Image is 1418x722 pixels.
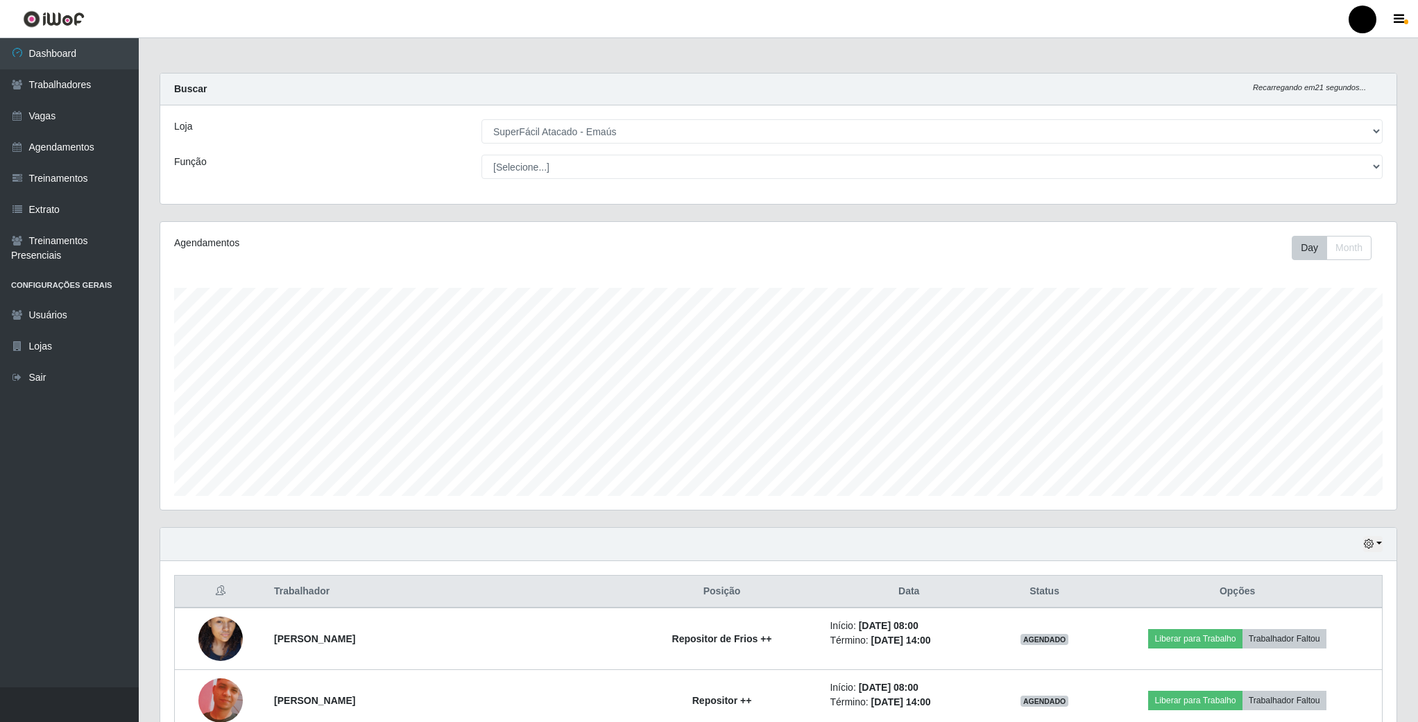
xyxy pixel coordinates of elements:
[830,619,988,633] li: Início:
[1242,629,1326,648] button: Trabalhador Faltou
[1020,696,1069,707] span: AGENDADO
[1148,629,1242,648] button: Liberar para Trabalho
[1093,576,1382,608] th: Opções
[1242,691,1326,710] button: Trabalhador Faltou
[622,576,822,608] th: Posição
[274,633,355,644] strong: [PERSON_NAME]
[1326,236,1372,260] button: Month
[174,155,207,169] label: Função
[859,620,919,631] time: [DATE] 08:00
[692,695,752,706] strong: Repositor ++
[266,576,622,608] th: Trabalhador
[1253,83,1366,92] i: Recarregando em 21 segundos...
[174,83,207,94] strong: Buscar
[198,599,243,678] img: 1732630854810.jpeg
[1020,634,1069,645] span: AGENDADO
[996,576,1093,608] th: Status
[821,576,996,608] th: Data
[1292,236,1327,260] button: Day
[830,695,988,710] li: Término:
[274,695,355,706] strong: [PERSON_NAME]
[871,696,931,707] time: [DATE] 14:00
[1292,236,1383,260] div: Toolbar with button groups
[174,236,665,250] div: Agendamentos
[871,635,931,646] time: [DATE] 14:00
[174,119,192,134] label: Loja
[1292,236,1372,260] div: First group
[672,633,772,644] strong: Repositor de Frios ++
[1148,691,1242,710] button: Liberar para Trabalho
[23,10,85,28] img: CoreUI Logo
[830,633,988,648] li: Término:
[830,680,988,695] li: Início:
[859,682,919,693] time: [DATE] 08:00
